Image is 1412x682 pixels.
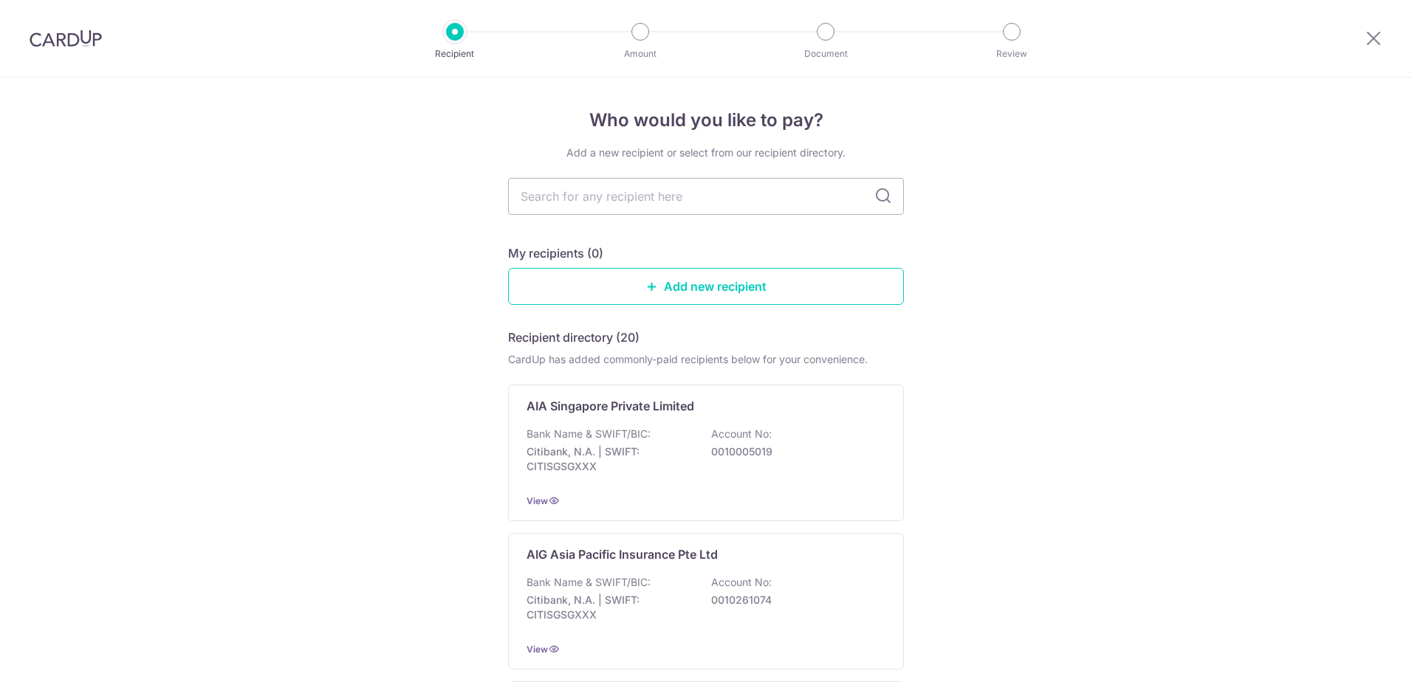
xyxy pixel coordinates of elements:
[508,107,904,134] h4: Who would you like to pay?
[508,244,603,262] h5: My recipients (0)
[527,575,651,590] p: Bank Name & SWIFT/BIC:
[711,593,877,607] p: 0010261074
[508,178,904,215] input: Search for any recipient here
[957,46,1066,61] p: Review
[711,427,772,441] p: Account No:
[30,30,102,47] img: CardUp
[508,268,904,305] a: Add new recipient
[400,46,510,61] p: Recipient
[711,575,772,590] p: Account No:
[508,328,640,346] h5: Recipient directory (20)
[711,444,877,459] p: 0010005019
[527,593,692,622] p: Citibank, N.A. | SWIFT: CITISGSGXXX
[527,397,694,415] p: AIA Singapore Private Limited
[527,444,692,474] p: Citibank, N.A. | SWIFT: CITISGSGXXX
[508,352,904,367] div: CardUp has added commonly-paid recipients below for your convenience.
[508,145,904,160] div: Add a new recipient or select from our recipient directory.
[527,495,548,506] a: View
[527,644,548,655] a: View
[586,46,695,61] p: Amount
[771,46,880,61] p: Document
[527,427,651,441] p: Bank Name & SWIFT/BIC:
[527,545,718,563] p: AIG Asia Pacific Insurance Pte Ltd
